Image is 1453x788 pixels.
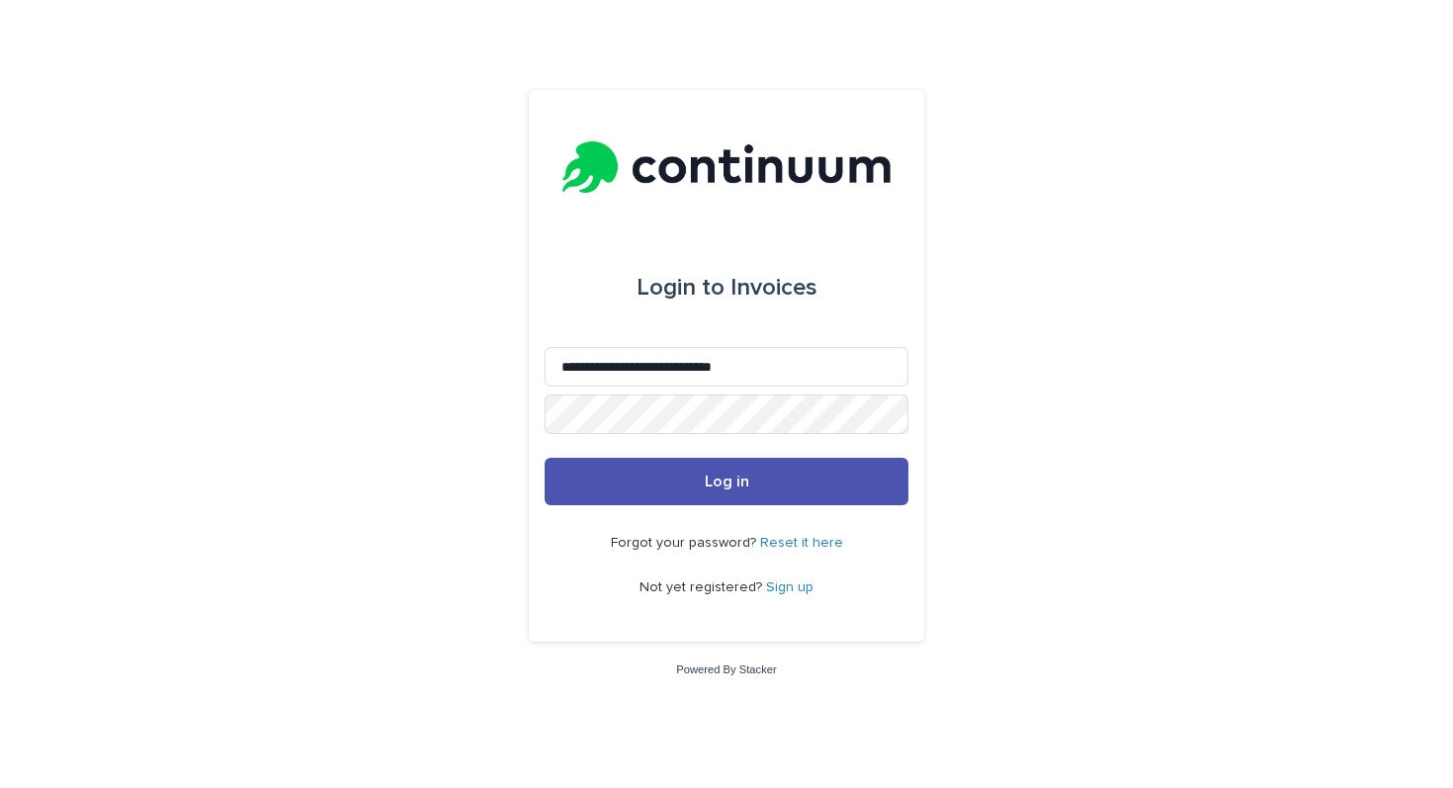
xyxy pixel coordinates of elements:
span: Forgot your password? [611,536,760,550]
div: Invoices [637,260,817,315]
span: Not yet registered? [640,580,766,594]
button: Log in [545,458,908,505]
a: Reset it here [760,536,843,550]
img: tu8iVZLBSFSnlyF4Um45 [562,137,890,197]
span: Log in [705,474,749,489]
a: Sign up [766,580,813,594]
a: Powered By Stacker [676,663,776,675]
span: Login to [637,276,725,300]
